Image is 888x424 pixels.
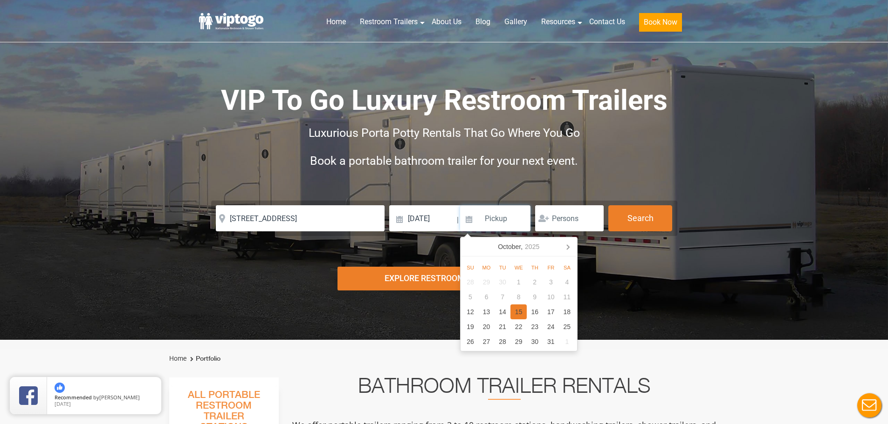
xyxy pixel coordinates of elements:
button: Search [608,205,672,231]
div: We [510,262,527,273]
button: Book Now [639,13,682,32]
a: About Us [425,12,468,32]
div: 4 [559,275,575,289]
div: Explore Restroom Trailers [337,267,551,290]
div: 10 [543,289,559,304]
div: 13 [478,304,495,319]
a: Blog [468,12,497,32]
div: 22 [510,319,527,334]
div: 7 [495,289,511,304]
li: Portfolio [188,353,220,364]
input: Pickup [460,205,531,231]
h2: Bathroom Trailer Rentals [291,377,717,400]
div: 30 [495,275,511,289]
div: Sa [559,262,575,273]
button: Live Chat [851,387,888,424]
div: Su [462,262,479,273]
div: 31 [543,334,559,349]
div: 11 [559,289,575,304]
div: 1 [510,275,527,289]
span: Recommended [55,394,92,401]
div: 21 [495,319,511,334]
div: 25 [559,319,575,334]
span: Luxurious Porta Potty Rentals That Go Where You Go [309,126,580,140]
a: Home [169,355,186,362]
a: Gallery [497,12,534,32]
a: Contact Us [582,12,632,32]
a: Restroom Trailers [353,12,425,32]
img: Review Rating [19,386,38,405]
span: [DATE] [55,400,71,407]
div: 16 [527,304,543,319]
div: 1 [559,334,575,349]
div: 30 [527,334,543,349]
div: Th [527,262,543,273]
div: 20 [478,319,495,334]
span: Book a portable bathroom trailer for your next event. [310,154,578,168]
span: VIP To Go Luxury Restroom Trailers [221,84,668,117]
span: [PERSON_NAME] [99,394,140,401]
span: | [457,205,459,235]
div: 29 [478,275,495,289]
div: 6 [478,289,495,304]
a: Book Now [632,12,689,37]
input: Delivery [389,205,456,231]
div: 28 [462,275,479,289]
div: 24 [543,319,559,334]
div: 26 [462,334,479,349]
div: 19 [462,319,479,334]
input: Where do you need your restroom? [216,205,385,231]
input: Persons [535,205,604,231]
a: Home [319,12,353,32]
div: 9 [527,289,543,304]
div: 27 [478,334,495,349]
div: 5 [462,289,479,304]
div: 15 [510,304,527,319]
div: Fr [543,262,559,273]
div: 29 [510,334,527,349]
div: 14 [495,304,511,319]
div: 28 [495,334,511,349]
div: 2 [527,275,543,289]
div: Tu [495,262,511,273]
a: Resources [534,12,582,32]
div: 18 [559,304,575,319]
div: 3 [543,275,559,289]
div: Mo [478,262,495,273]
img: thumbs up icon [55,383,65,393]
i: 2025 [525,241,539,252]
div: 12 [462,304,479,319]
div: 23 [527,319,543,334]
div: 17 [543,304,559,319]
div: October, [494,239,543,254]
span: by [55,395,154,401]
div: 8 [510,289,527,304]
